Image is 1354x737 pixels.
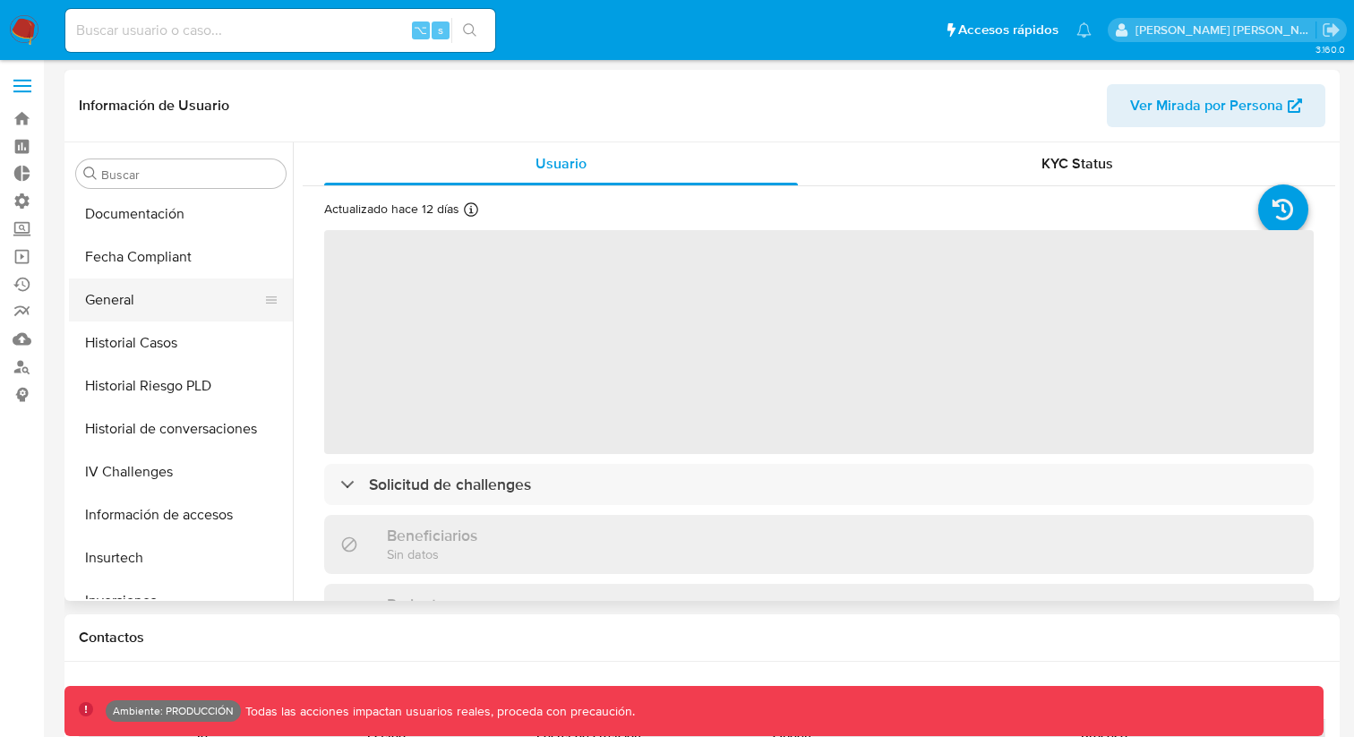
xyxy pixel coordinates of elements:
[83,167,98,181] button: Buscar
[241,703,635,720] p: Todas las acciones impactan usuarios reales, proceda con precaución.
[1135,21,1316,39] p: edwin.alonso@mercadolibre.com.co
[1076,22,1092,38] a: Notificaciones
[69,407,293,450] button: Historial de conversaciones
[1041,153,1113,174] span: KYC Status
[324,464,1314,505] div: Solicitud de challenges
[1130,84,1283,127] span: Ver Mirada por Persona
[79,629,1325,647] h1: Contactos
[387,595,453,614] h3: Parientes
[387,545,477,562] p: Sin datos
[101,167,279,183] input: Buscar
[69,579,293,622] button: Inversiones
[958,21,1058,39] span: Accesos rápidos
[65,19,495,42] input: Buscar usuario o caso...
[1107,84,1325,127] button: Ver Mirada por Persona
[69,236,293,279] button: Fecha Compliant
[69,493,293,536] button: Información de accesos
[69,450,293,493] button: IV Challenges
[79,97,229,115] h1: Información de Usuario
[324,515,1314,573] div: BeneficiariosSin datos
[324,584,1314,642] div: Parientes
[69,364,293,407] button: Historial Riesgo PLD
[69,193,293,236] button: Documentación
[324,230,1314,454] span: ‌
[438,21,443,39] span: s
[69,321,293,364] button: Historial Casos
[387,526,477,545] h3: Beneficiarios
[324,201,459,218] p: Actualizado hace 12 días
[536,153,587,174] span: Usuario
[451,18,488,43] button: search-icon
[69,279,279,321] button: General
[1322,21,1341,39] a: Salir
[369,475,531,494] h3: Solicitud de challenges
[69,536,293,579] button: Insurtech
[113,707,234,715] p: Ambiente: PRODUCCIÓN
[414,21,427,39] span: ⌥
